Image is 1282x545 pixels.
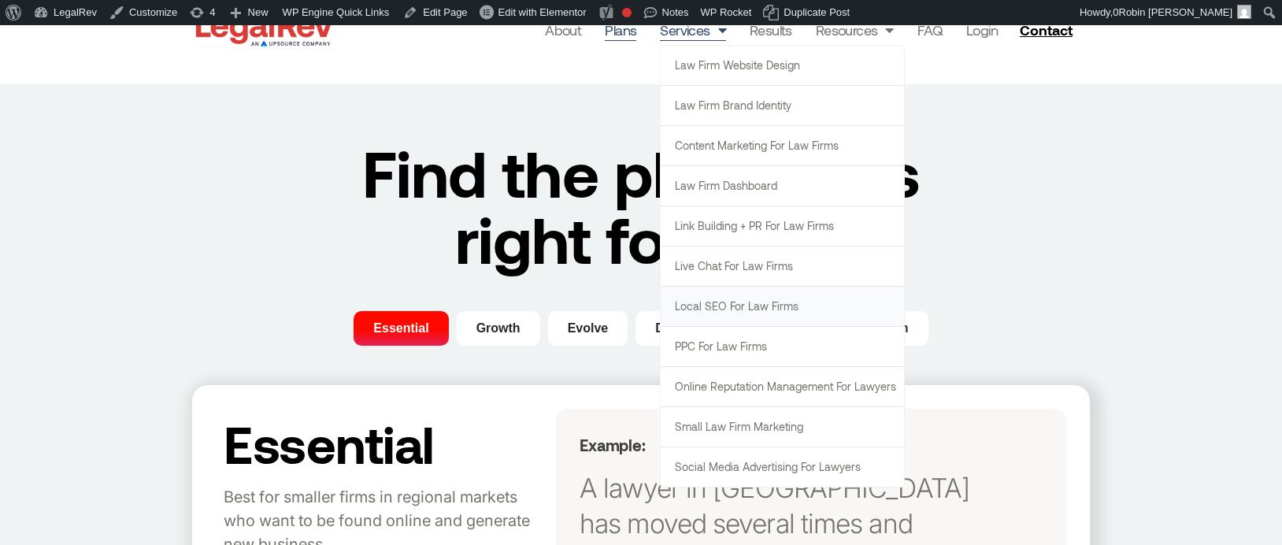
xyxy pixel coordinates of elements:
span: Essential [373,319,428,338]
a: Link Building + PR for Law Firms [661,206,904,246]
a: Local SEO for Law Firms [661,287,904,326]
a: PPC for Law Firms [661,327,904,366]
a: Plans [605,19,636,41]
h2: Find the plan that's right for you. [327,139,955,272]
h2: Essential [224,417,548,470]
a: Social Media Advertising for Lawyers [661,447,904,487]
h5: Example: [580,436,995,454]
a: Results [750,19,792,41]
a: Small Law Firm Marketing [661,407,904,447]
span: Evolve [568,319,609,338]
nav: Menu [545,19,998,41]
ul: Services [660,45,905,488]
span: Contact [1020,23,1073,37]
a: Online Reputation Management for Lawyers [661,367,904,406]
a: Law Firm Website Design [661,46,904,85]
a: Content Marketing for Law Firms [661,126,904,165]
span: Dominate [655,319,713,338]
a: Resources [816,19,894,41]
span: Edit with Elementor [498,6,587,18]
a: Contact [1013,17,1083,43]
span: Growth [476,319,521,338]
div: Focus keyphrase not set [622,8,632,17]
a: Law Firm Brand Identity [661,86,904,125]
a: Services [660,19,726,41]
a: FAQ [917,19,943,41]
a: About [545,19,581,41]
span: 0Robin [PERSON_NAME] [1113,6,1232,18]
a: Live Chat for Law Firms [661,247,904,286]
a: Law Firm Dashboard [661,166,904,206]
a: Login [966,19,998,41]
